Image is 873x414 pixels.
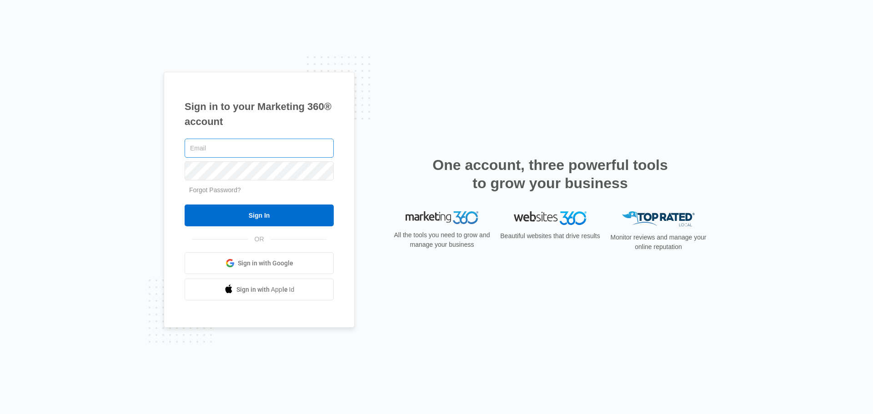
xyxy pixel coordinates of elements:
img: Marketing 360 [406,211,478,224]
p: Beautiful websites that drive results [499,231,601,241]
a: Sign in with Apple Id [185,279,334,300]
span: Sign in with Apple Id [236,285,295,294]
span: Sign in with Google [238,259,293,268]
p: Monitor reviews and manage your online reputation [607,233,709,252]
h1: Sign in to your Marketing 360® account [185,99,334,129]
input: Sign In [185,205,334,226]
p: All the tools you need to grow and manage your business [391,230,493,249]
input: Email [185,139,334,158]
a: Forgot Password? [189,186,241,194]
span: OR [248,234,271,244]
a: Sign in with Google [185,252,334,274]
img: Websites 360 [514,211,587,224]
img: Top Rated Local [622,211,695,226]
h2: One account, three powerful tools to grow your business [430,156,671,192]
